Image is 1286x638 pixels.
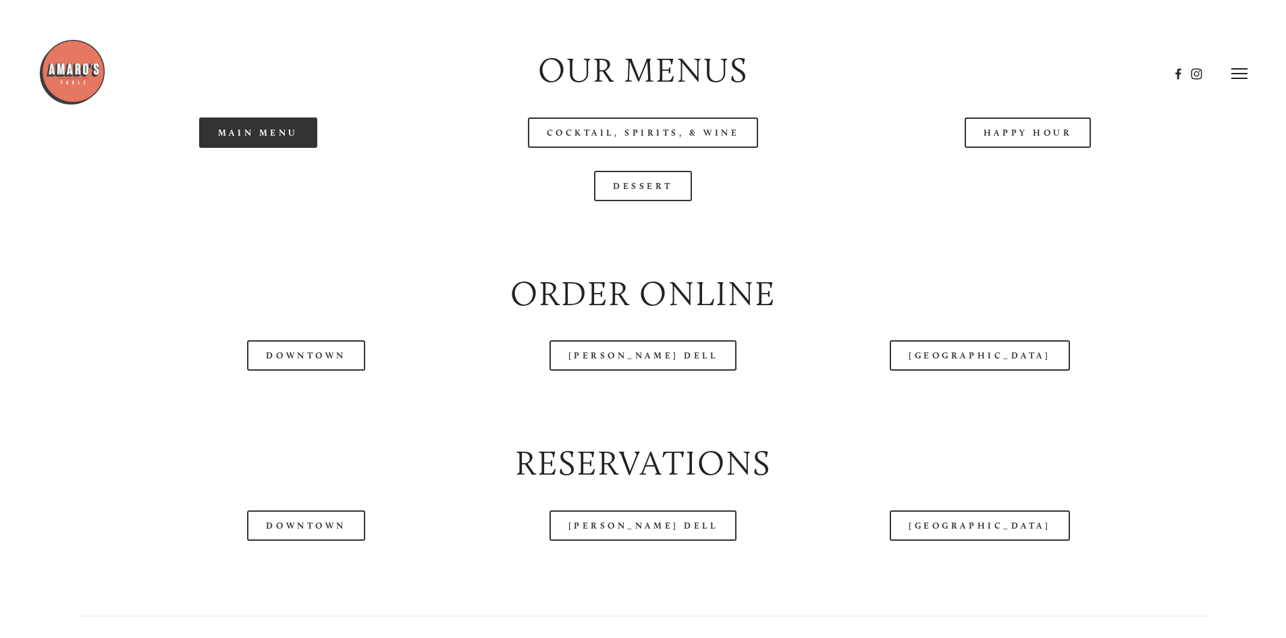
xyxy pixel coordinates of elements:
a: [PERSON_NAME] Dell [550,510,737,541]
a: [GEOGRAPHIC_DATA] [890,510,1069,541]
h2: Reservations [77,440,1208,487]
a: Dessert [594,171,692,201]
a: Downtown [247,510,365,541]
img: Amaro's Table [38,38,106,106]
h2: Order Online [77,270,1208,318]
a: [PERSON_NAME] Dell [550,340,737,371]
a: [GEOGRAPHIC_DATA] [890,340,1069,371]
a: Downtown [247,340,365,371]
